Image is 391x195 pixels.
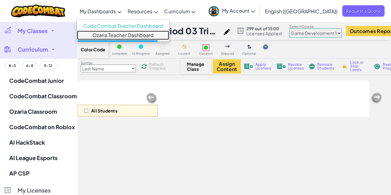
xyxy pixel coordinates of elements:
[155,52,170,55] span: Assigned
[262,3,341,19] a: English ([GEOGRAPHIC_DATA])
[225,45,230,48] img: IconSkippedLevel.svg
[289,24,342,29] label: Select Course
[370,92,382,104] img: Arrow_Left_Inactive.png
[81,47,105,52] span: Color Code
[222,7,255,14] span: My Account
[246,26,282,31] span: 299 out of 1500
[213,59,241,74] button: Assign Content
[317,63,336,70] span: Remove Students
[206,1,258,21] a: My Account
[209,6,219,16] img: avatar
[309,64,315,69] img: IconRemoveStudents.svg
[276,64,286,69] img: IconLicenseRevoke.svg
[146,92,158,105] img: Arrow_Left_Inactive.png
[199,52,213,55] span: Violation
[18,28,48,34] span: My Classes
[247,45,251,49] img: IconOptionalLevel.svg
[81,61,136,66] label: Sort by
[178,52,190,55] span: Locked
[263,45,268,49] img: IconHint.svg
[221,52,234,55] span: Skipped
[374,64,380,69] img: IconReset.svg
[11,5,65,17] img: CodeCombat logo
[77,21,169,31] a: CodeCombat Teacher Dashboard
[342,5,385,17] a: Request a Quote
[255,63,271,70] span: Apply Licenses
[132,52,150,55] span: In Progress
[125,3,161,19] a: Resources
[244,64,253,69] img: IconLicenseApply.svg
[80,8,116,15] span: My Dashboards
[242,52,256,55] span: Optional
[77,31,169,40] a: Ozaria Teacher Dashboard
[22,61,37,70] button: 6-8
[18,47,48,52] span: Curriculum
[91,108,117,113] p: All Students
[265,8,338,15] span: English ([GEOGRAPHIC_DATA])
[350,61,368,72] span: Lock or Skip Levels
[112,52,127,55] span: complete
[18,188,51,193] span: My Licenses
[149,63,168,70] span: Refresh Progress
[77,3,125,19] a: My Dashboards
[341,63,348,69] img: IconLock.svg
[224,29,230,35] img: iconPencil.svg
[128,8,152,15] span: Resources
[141,63,147,70] img: IconReload.svg
[288,63,304,70] span: Revoke Licenses
[246,31,282,36] span: Licenses Applied
[164,8,190,15] span: Curriculum
[5,61,20,70] button: K-5
[5,61,56,70] div: Grade band filter
[161,3,198,19] a: Curriculum
[40,61,56,70] button: 9-12
[187,61,205,71] span: Manage Class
